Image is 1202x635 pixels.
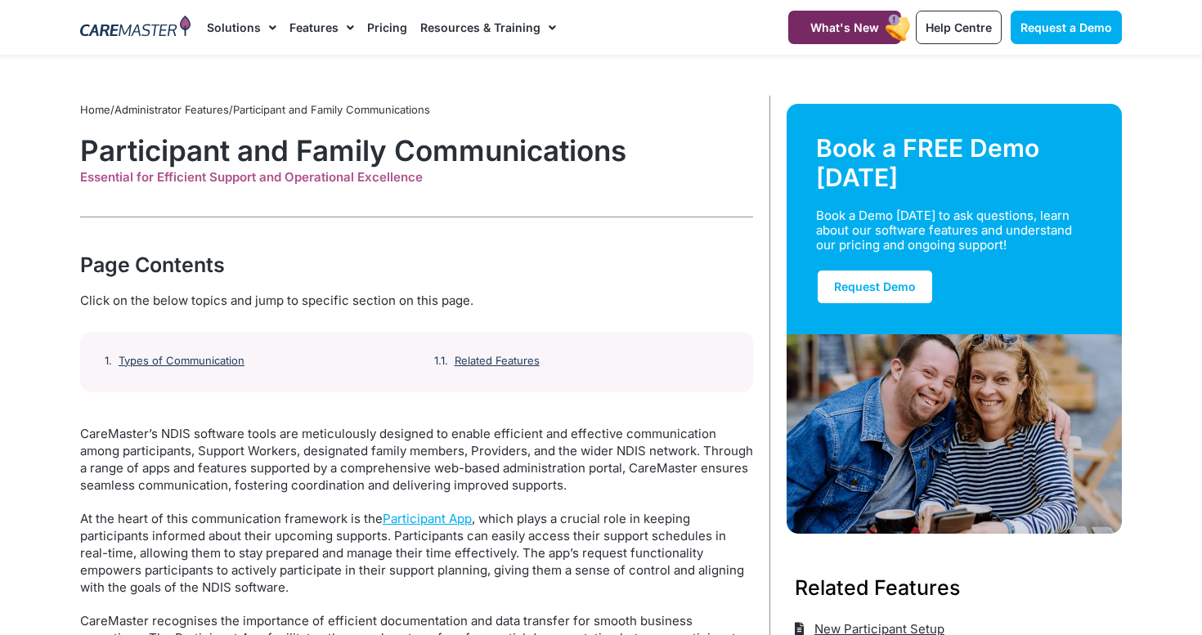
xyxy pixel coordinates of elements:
a: Related Features [455,355,540,368]
p: CareMaster’s NDIS software tools are meticulously designed to enable efficient and effective comm... [80,425,753,494]
a: Participant App [383,511,472,526]
span: Request Demo [834,279,916,293]
span: Help Centre [926,20,992,34]
a: Request Demo [816,269,934,305]
a: What's New [788,11,901,44]
h3: Related Features [795,573,1114,602]
span: / / [80,103,430,116]
span: Participant and Family Communications [233,103,430,116]
a: Administrator Features [114,103,229,116]
a: Help Centre [916,11,1002,44]
a: Request a Demo [1011,11,1122,44]
div: Essential for Efficient Support and Operational Excellence [80,170,753,185]
span: Request a Demo [1020,20,1112,34]
div: Book a FREE Demo [DATE] [816,133,1092,192]
img: CareMaster Logo [80,16,191,40]
div: Page Contents [80,250,753,279]
p: At the heart of this communication framework is the , which plays a crucial role in keeping parti... [80,510,753,596]
a: Home [80,103,110,116]
div: Book a Demo [DATE] to ask questions, learn about our software features and understand our pricing... [816,208,1073,253]
img: Support Worker and NDIS Participant out for a coffee. [787,334,1122,534]
h1: Participant and Family Communications [80,133,753,168]
span: What's New [810,20,879,34]
div: Click on the below topics and jump to specific section on this page. [80,292,753,310]
a: Types of Communication [119,355,244,368]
